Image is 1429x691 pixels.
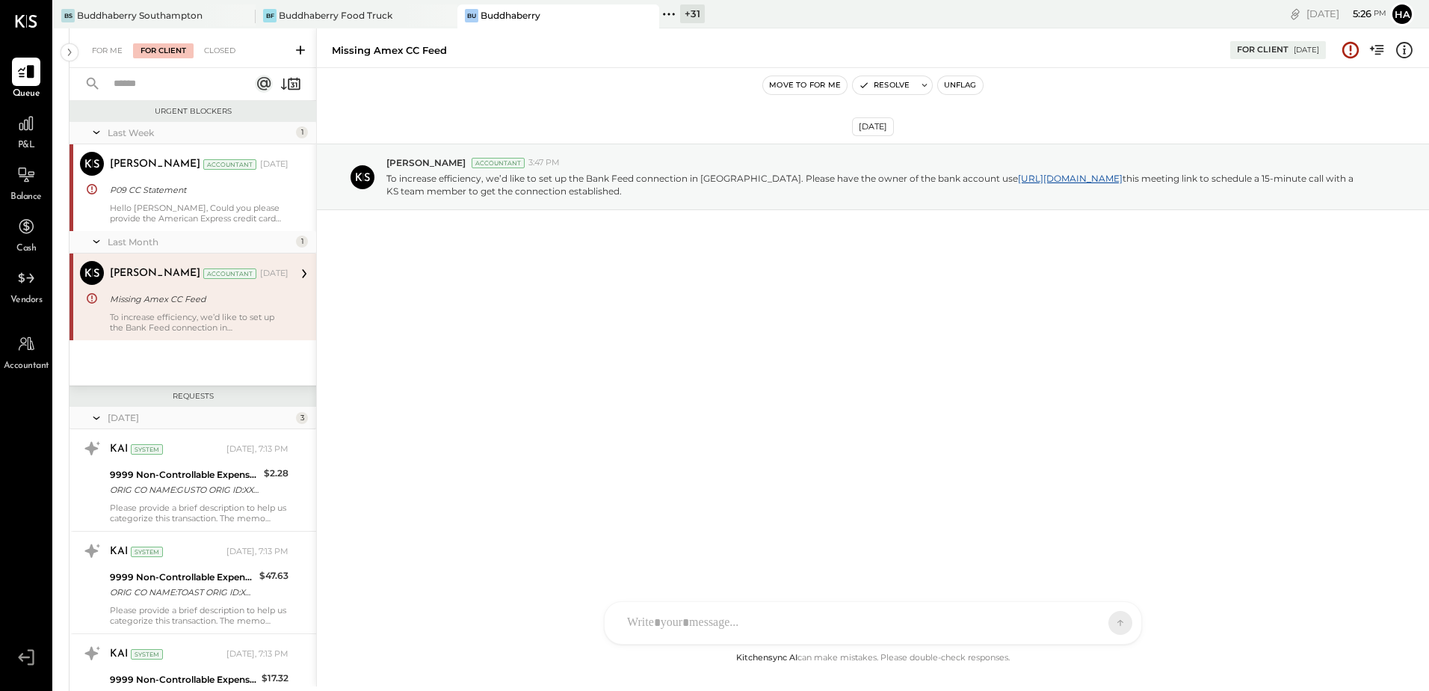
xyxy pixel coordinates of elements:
[296,126,308,138] div: 1
[260,159,288,171] div: [DATE]
[386,156,466,169] span: [PERSON_NAME]
[528,157,560,169] span: 3:47 PM
[10,191,42,204] span: Balance
[332,43,447,58] div: Missing Amex CC Feed
[108,236,292,248] div: Last Month
[226,648,288,660] div: [DATE], 7:13 PM
[110,266,200,281] div: [PERSON_NAME]
[4,360,49,373] span: Accountant
[110,182,284,197] div: P09 CC Statement
[197,43,243,58] div: Closed
[18,139,35,153] span: P&L
[110,157,200,172] div: [PERSON_NAME]
[110,312,288,333] div: To increase efficiency, we’d like to set up the Bank Feed connection in [GEOGRAPHIC_DATA]. Please...
[84,43,130,58] div: For Me
[763,76,847,94] button: Move to for me
[852,117,894,136] div: [DATE]
[481,9,540,22] div: Buddhaberry
[1,330,52,373] a: Accountant
[110,292,284,307] div: Missing Amex CC Feed
[1288,6,1303,22] div: copy link
[1237,44,1288,56] div: For Client
[110,544,128,559] div: KAI
[61,9,75,22] div: BS
[10,294,43,307] span: Vendors
[262,671,288,686] div: $17.32
[131,547,163,557] div: System
[1,161,52,204] a: Balance
[296,412,308,424] div: 3
[131,649,163,660] div: System
[259,568,288,583] div: $47.63
[133,43,194,58] div: For Client
[226,443,288,455] div: [DATE], 7:13 PM
[1,264,52,307] a: Vendors
[1,212,52,256] a: Cash
[110,442,128,457] div: KAI
[108,126,292,139] div: Last Week
[110,503,288,523] div: Please provide a brief description to help us categorize this transaction. The memo might be help...
[1294,45,1319,55] div: [DATE]
[296,236,308,248] div: 1
[203,159,256,170] div: Accountant
[680,4,705,23] div: + 31
[1306,7,1386,21] div: [DATE]
[279,9,392,22] div: Buddhaberry Food Truck
[1,109,52,153] a: P&L
[260,268,288,280] div: [DATE]
[472,158,525,168] div: Accountant
[110,570,255,585] div: 9999 Non-Controllable Expenses:Other Income and Expenses:To Be Classified P&L
[1390,2,1414,26] button: Ha
[110,647,128,662] div: KAI
[77,106,309,117] div: Urgent Blockers
[203,268,256,279] div: Accountant
[226,546,288,558] div: [DATE], 7:13 PM
[77,9,203,22] div: Buddhaberry Southampton
[16,242,36,256] span: Cash
[110,203,288,224] div: Hello [PERSON_NAME], Could you please provide the American Express credit card statement for peri...
[110,482,259,497] div: ORIG CO NAME:GUSTO ORIG ID:XXXXXX2850 DESC DATE:251007 CO ENTRY DESCR:TAX XX5023SEC:CCD TRACE#:XX...
[108,411,292,424] div: [DATE]
[110,467,259,482] div: 9999 Non-Controllable Expenses:Other Income and Expenses:To Be Classified P&L
[853,76,916,94] button: Resolve
[110,585,255,600] div: ORIG CO NAME:TOAST ORIG ID:XXXXXX1001 DESC DATE:[DATE] CO ENTRY DESCR:EOM Sep 30SEC:CCD TRACE#:XX...
[263,9,277,22] div: BF
[131,444,163,455] div: System
[1018,173,1123,184] a: [URL][DOMAIN_NAME]
[938,76,983,94] button: Unflag
[465,9,478,22] div: Bu
[386,172,1365,197] p: To increase efficiency, we’d like to set up the Bank Feed connection in [GEOGRAPHIC_DATA]. Please...
[13,87,40,101] span: Queue
[1,58,52,101] a: Queue
[110,672,257,687] div: 9999 Non-Controllable Expenses:Other Income and Expenses:To Be Classified P&L
[264,466,288,481] div: $2.28
[77,391,309,402] div: Requests
[110,605,288,626] div: Please provide a brief description to help us categorize this transaction. The memo might be help...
